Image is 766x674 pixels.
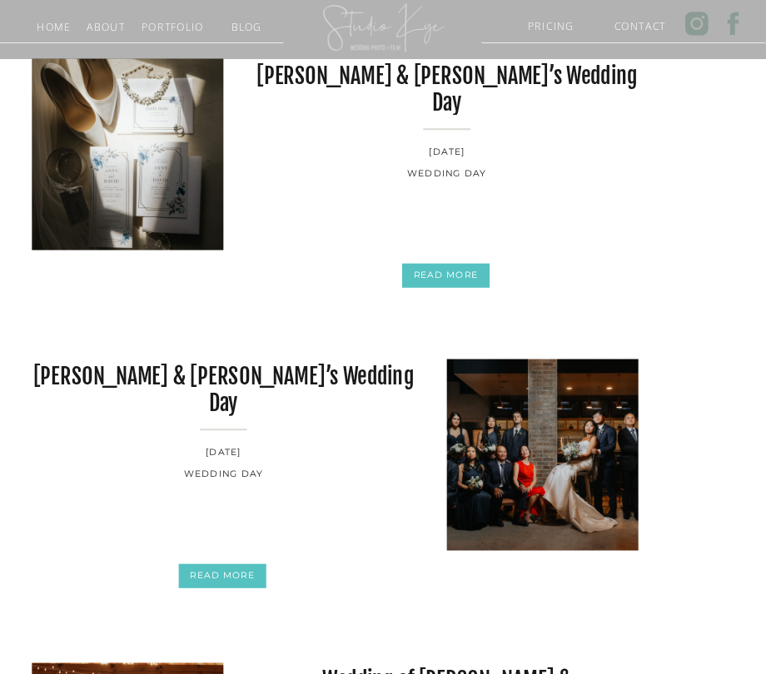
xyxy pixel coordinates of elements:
a: [PERSON_NAME] & [PERSON_NAME]’s Wedding Day [33,363,414,415]
a: Anna & David’s Wedding Day [32,59,223,250]
h3: [DATE] [32,444,415,460]
a: Wedding Day [407,167,486,179]
a: Wedding Day [184,468,263,479]
a: Contact [614,17,664,30]
h3: [DATE] [256,144,639,160]
a: Patrick & Leizl’s Wedding Day [447,359,639,551]
a: Home [29,17,78,30]
a: About [83,17,128,30]
a: [PERSON_NAME] & [PERSON_NAME]’s Wedding Day [256,62,637,115]
a: REad More [180,567,265,586]
a: Portfolio [142,17,200,30]
a: REad More [404,267,489,285]
a: PRICING [527,17,576,30]
a: Blog [217,17,276,30]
